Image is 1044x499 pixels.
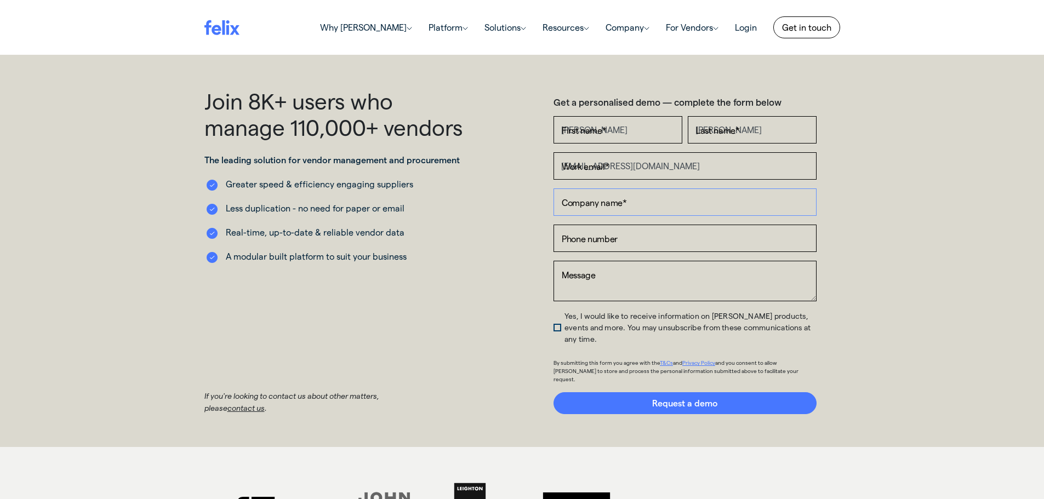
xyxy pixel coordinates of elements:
[204,154,460,165] strong: The leading solution for vendor management and procurement
[660,359,673,366] a: T&Cs
[554,392,817,414] input: Request a demo
[534,16,597,38] a: Resources
[420,16,476,38] a: Platform
[476,16,534,38] a: Solutions
[682,359,715,366] a: Privacy Policy
[554,359,660,366] span: By submitting this form you agree with the
[564,311,811,343] span: Yes, I would like to receive information on [PERSON_NAME] products, events and more. You may unsu...
[658,16,727,38] a: For Vendors
[773,16,840,38] a: Get in touch
[312,16,420,38] a: Why [PERSON_NAME]
[204,202,467,215] li: Less duplication - no need for paper or email
[597,16,658,38] a: Company
[227,403,265,412] a: contact us
[554,359,798,382] span: and you consent to allow [PERSON_NAME] to store and process the personal information submitted ab...
[204,20,239,35] img: felix logo
[204,250,467,263] li: A modular built platform to suit your business
[204,177,467,191] li: Greater speed & efficiency engaging suppliers
[204,226,467,239] li: Real-time, up-to-date & reliable vendor data
[673,359,682,366] span: and
[204,390,424,415] p: If you're looking to contact us about other matters, please .
[554,96,781,107] strong: Get a personalised demo — complete the form below
[204,88,467,140] h1: Join 8K+ users who manage 110,000+ vendors
[727,16,765,38] a: Login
